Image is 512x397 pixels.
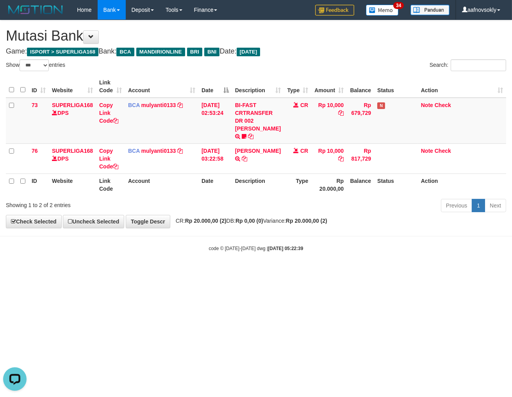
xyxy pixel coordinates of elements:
[29,75,49,98] th: ID: activate to sort column ascending
[52,102,93,108] a: SUPERLIGA168
[435,148,451,154] a: Check
[198,75,232,98] th: Date: activate to sort column descending
[235,148,281,154] a: [PERSON_NAME]
[472,199,485,212] a: 1
[286,218,327,224] strong: Rp 20.000,00 (2)
[300,102,308,108] span: CR
[435,102,451,108] a: Check
[49,143,96,173] td: DPS
[374,173,418,196] th: Status
[96,173,125,196] th: Link Code
[235,218,263,224] strong: Rp 0,00 (0)
[20,59,49,71] select: Showentries
[128,148,140,154] span: BCA
[410,5,450,15] img: panduan.png
[347,143,374,173] td: Rp 817,729
[128,102,140,108] span: BCA
[198,98,232,144] td: [DATE] 02:53:24
[338,156,344,162] a: Copy Rp 10,000 to clipboard
[204,48,219,56] span: BNI
[284,173,311,196] th: Type
[99,148,118,170] a: Copy Link Code
[311,143,347,173] td: Rp 10,000
[485,199,506,212] a: Next
[116,48,134,56] span: BCA
[311,173,347,196] th: Rp 20.000,00
[311,98,347,144] td: Rp 10,000
[27,48,98,56] span: ISPORT > SUPERLIGA168
[185,218,227,224] strong: Rp 20.000,00 (2)
[198,173,232,196] th: Date
[421,148,433,154] a: Note
[49,98,96,144] td: DPS
[347,173,374,196] th: Balance
[366,5,399,16] img: Button%20Memo.svg
[377,102,385,109] span: Has Note
[177,148,183,154] a: Copy mulyanti0133 to clipboard
[430,59,506,71] label: Search:
[451,59,506,71] input: Search:
[3,3,27,27] button: Open LiveChat chat widget
[125,75,198,98] th: Account: activate to sort column ascending
[232,75,284,98] th: Description: activate to sort column ascending
[237,48,260,56] span: [DATE]
[6,48,506,55] h4: Game: Bank: Date:
[347,98,374,144] td: Rp 679,729
[209,246,303,251] small: code © [DATE]-[DATE] dwg |
[49,75,96,98] th: Website: activate to sort column ascending
[300,148,308,154] span: CR
[172,218,327,224] span: CR: DB: Variance:
[141,102,176,108] a: mulyanti0133
[52,148,93,154] a: SUPERLIGA168
[32,102,38,108] span: 73
[125,173,198,196] th: Account
[284,75,311,98] th: Type: activate to sort column ascending
[6,59,65,71] label: Show entries
[63,215,124,228] a: Uncheck Selected
[49,173,96,196] th: Website
[6,198,207,209] div: Showing 1 to 2 of 2 entries
[232,98,284,144] td: BI-FAST CRTRANSFER DR 002 [PERSON_NAME]
[347,75,374,98] th: Balance
[311,75,347,98] th: Amount: activate to sort column ascending
[32,148,38,154] span: 76
[232,173,284,196] th: Description
[248,133,253,139] a: Copy BI-FAST CRTRANSFER DR 002 MUHAMAD MADROJI to clipboard
[338,110,344,116] a: Copy Rp 10,000 to clipboard
[418,75,506,98] th: Action: activate to sort column ascending
[268,246,303,251] strong: [DATE] 05:22:39
[441,199,472,212] a: Previous
[393,2,404,9] span: 34
[418,173,506,196] th: Action
[6,4,65,16] img: MOTION_logo.png
[187,48,202,56] span: BRI
[141,148,176,154] a: mulyanti0133
[177,102,183,108] a: Copy mulyanti0133 to clipboard
[198,143,232,173] td: [DATE] 03:22:58
[6,215,62,228] a: Check Selected
[29,173,49,196] th: ID
[6,28,506,44] h1: Mutasi Bank
[242,156,247,162] a: Copy DEWI PITRI NINGSIH to clipboard
[126,215,170,228] a: Toggle Descr
[421,102,433,108] a: Note
[99,102,118,124] a: Copy Link Code
[96,75,125,98] th: Link Code: activate to sort column ascending
[374,75,418,98] th: Status
[315,5,354,16] img: Feedback.jpg
[136,48,185,56] span: MANDIRIONLINE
